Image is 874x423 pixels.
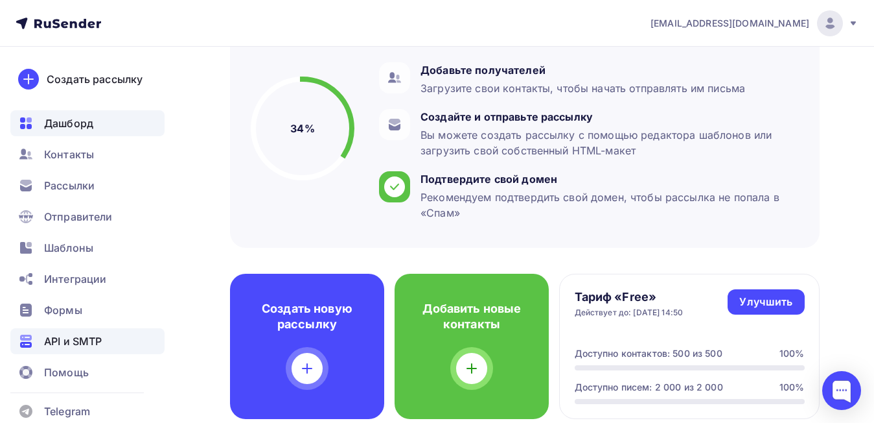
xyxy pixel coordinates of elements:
[415,301,528,332] h4: Добавить новые контакты
[650,10,858,36] a: [EMAIL_ADDRESS][DOMAIN_NAME]
[44,115,93,131] span: Дашборд
[575,381,723,394] div: Доступно писем: 2 000 из 2 000
[650,17,809,30] span: [EMAIL_ADDRESS][DOMAIN_NAME]
[739,295,792,309] div: Улучшить
[44,271,106,287] span: Интеграции
[575,289,684,305] h4: Тариф «Free»
[47,71,143,87] div: Создать рассылку
[10,235,165,261] a: Шаблоны
[44,302,82,318] span: Формы
[10,173,165,199] a: Рассылки
[44,147,94,162] span: Контакты
[44,178,95,193] span: Рассылки
[251,301,363,332] h4: Создать новую рассылку
[779,381,805,394] div: 100%
[44,240,93,256] span: Шаблоны
[10,204,165,230] a: Отправители
[420,62,745,78] div: Добавьте получателей
[420,109,792,125] div: Создайте и отправьте рассылку
[420,80,745,96] div: Загрузите свои контакты, чтобы начать отправлять им письма
[44,404,90,419] span: Telegram
[44,333,102,349] span: API и SMTP
[420,171,792,187] div: Подтвердите свой домен
[420,127,792,158] div: Вы можете создать рассылку с помощью редактора шаблонов или загрузить свой собственный HTML-макет
[10,141,165,167] a: Контакты
[575,347,722,360] div: Доступно контактов: 500 из 500
[10,297,165,323] a: Формы
[575,308,684,318] div: Действует до: [DATE] 14:50
[420,189,792,221] div: Рекомендуем подтвердить свой домен, чтобы рассылка не попала в «Спам»
[44,365,89,380] span: Помощь
[290,121,314,136] h5: 34%
[44,209,113,224] span: Отправители
[10,110,165,136] a: Дашборд
[779,347,805,360] div: 100%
